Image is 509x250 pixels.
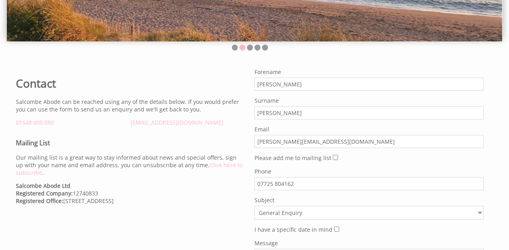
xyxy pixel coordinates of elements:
input: Surname [254,106,484,119]
label: Forename [254,68,484,76]
input: Forename [254,78,484,91]
input: Email Address [254,135,484,148]
label: Subject [254,196,484,204]
strong: Registered Office: [16,197,63,205]
label: Surname [254,97,484,104]
label: I have a specific date in mind [254,226,332,233]
p: Salcombe Abode can be reached using any of the details below. If you would prefer you can use the... [16,98,245,113]
strong: Salcombe Abode Ltd [16,182,70,189]
a: 01548 800 880 [16,119,54,126]
h1: Contact [16,76,245,91]
a: Click here to subscribe [16,161,243,176]
label: Phone [254,168,484,175]
a: [EMAIL_ADDRESS][DOMAIN_NAME] [130,119,223,126]
input: Phone Number [254,177,484,190]
p: 12740833 [STREET_ADDRESS] [16,182,245,205]
p: Our mailing list is a great way to stay informed about news and special offers, sign up with your... [16,154,245,176]
label: Message [254,239,484,247]
label: Please add me to mailing list [254,154,331,162]
strong: Registered Company: [16,189,73,197]
label: Email [254,125,484,133]
h3: Mailing List [16,139,245,147]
